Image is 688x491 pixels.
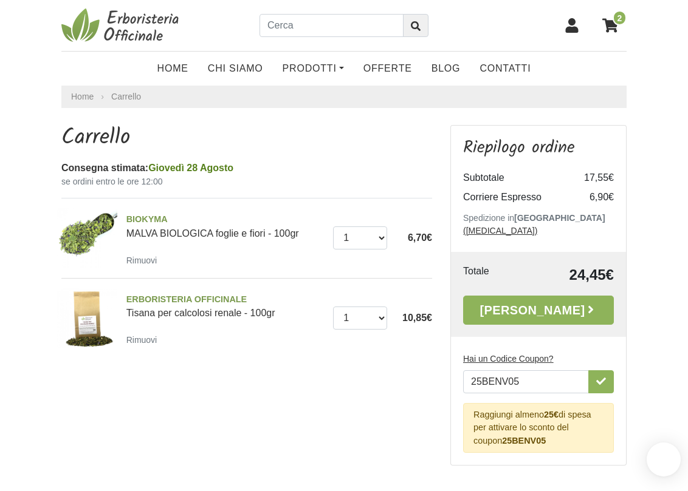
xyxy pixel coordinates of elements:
[126,213,325,239] a: BIOKYMAMALVA BIOLOGICA foglie e fiori - 100gr
[463,403,614,453] div: Raggiungi almeno di spesa per attivare lo sconto del coupon
[613,10,627,25] span: 2
[61,125,432,151] h1: Carrello
[57,288,117,348] img: Tisana per calcolosi renale - 100gr
[354,56,422,81] a: OFFERTE
[126,252,162,268] a: Rimuovi
[502,436,546,445] b: 25BENV05
[565,168,614,188] td: 17,55€
[126,293,325,319] a: ERBORISTERIA OFFICINALETisana per calcolosi renale - 100gr
[463,138,614,158] h3: Riepilogo ordine
[57,208,117,268] img: MALVA BIOLOGICA foglie e fiori - 100gr
[260,14,404,37] input: Cerca
[148,56,198,81] a: Home
[61,86,627,108] nav: breadcrumb
[71,90,94,103] a: Home
[463,296,614,325] a: [PERSON_NAME]
[402,313,432,323] span: 10,85€
[126,332,162,347] a: Rimuovi
[126,335,157,345] small: Rimuovi
[126,213,325,226] span: BIOKYMA
[198,56,273,81] a: Chi Siamo
[111,92,141,101] a: Carrello
[565,188,614,207] td: 6,90€
[463,168,565,188] td: Subtotale
[463,354,554,364] u: Hai un Codice Coupon?
[596,10,627,41] a: 2
[61,7,183,44] img: Erboristeria Officinale
[126,293,325,306] span: ERBORISTERIA OFFICINALE
[273,56,354,81] a: Prodotti
[61,161,432,175] div: Consegna stimata:
[518,264,614,286] td: 24,45€
[514,213,605,223] b: [GEOGRAPHIC_DATA]
[148,163,233,173] span: Giovedì 28 Agosto
[126,256,157,265] small: Rimuovi
[463,188,565,207] td: Corriere Espresso
[463,264,518,286] td: Totale
[408,232,432,243] span: 6,70€
[463,370,589,393] input: Hai un Codice Coupon?
[463,226,537,235] a: ([MEDICAL_DATA])
[422,56,470,81] a: Blog
[463,353,554,365] label: Hai un Codice Coupon?
[647,442,681,476] iframe: Smartsupp widget button
[544,410,559,419] b: 25€
[470,56,540,81] a: Contatti
[463,212,614,237] p: Spedizione in
[61,175,432,188] small: se ordini entro le ore 12:00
